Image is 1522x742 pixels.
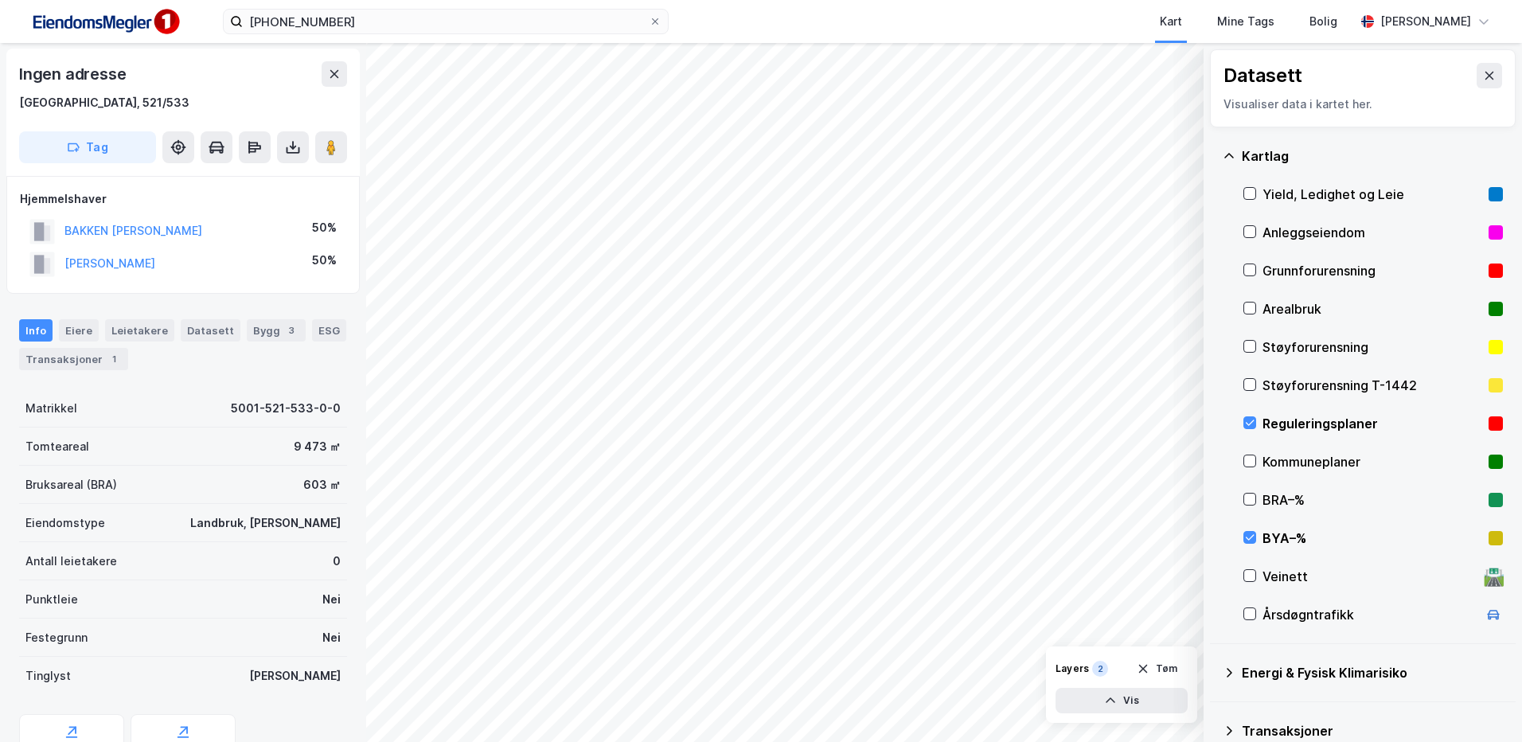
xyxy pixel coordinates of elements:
div: Nei [322,628,341,647]
div: Datasett [1223,63,1302,88]
button: Tøm [1126,656,1188,681]
div: Energi & Fysisk Klimarisiko [1242,663,1503,682]
div: Eiendomstype [25,514,105,533]
div: Bolig [1309,12,1337,31]
div: Tomteareal [25,437,89,456]
div: Festegrunn [25,628,88,647]
div: Visualiser data i kartet her. [1223,95,1502,114]
div: Bruksareal (BRA) [25,475,117,494]
div: Transaksjoner [1242,721,1503,740]
div: Hjemmelshaver [20,189,346,209]
div: Leietakere [105,319,174,342]
div: Kommuneplaner [1262,452,1482,471]
div: 50% [312,251,337,270]
div: Støyforurensning T-1442 [1262,376,1482,395]
div: Landbruk, [PERSON_NAME] [190,514,341,533]
div: Kontrollprogram for chat [1442,666,1522,742]
div: Kartlag [1242,146,1503,166]
div: BRA–% [1262,490,1482,510]
div: Datasett [181,319,240,342]
div: [GEOGRAPHIC_DATA], 521/533 [19,93,189,112]
div: Punktleie [25,590,78,609]
div: 1 [106,351,122,367]
div: 9 473 ㎡ [294,437,341,456]
input: Søk på adresse, matrikkel, gårdeiere, leietakere eller personer [243,10,649,33]
div: ESG [312,319,346,342]
div: Veinett [1262,567,1477,586]
div: Yield, Ledighet og Leie [1262,185,1482,204]
div: Arealbruk [1262,299,1482,318]
div: Transaksjoner [19,348,128,370]
div: Bygg [247,319,306,342]
div: Matrikkel [25,399,77,418]
button: Vis [1056,688,1188,713]
div: Støyforurensning [1262,338,1482,357]
div: Info [19,319,53,342]
div: Mine Tags [1217,12,1274,31]
div: Tinglyst [25,666,71,685]
div: 3 [283,322,299,338]
div: 50% [312,218,337,237]
div: 2 [1092,661,1108,677]
div: Kart [1160,12,1182,31]
div: BYA–% [1262,529,1482,548]
div: 🛣️ [1483,566,1504,587]
div: Reguleringsplaner [1262,414,1482,433]
div: [PERSON_NAME] [1380,12,1471,31]
div: 603 ㎡ [303,475,341,494]
div: [PERSON_NAME] [249,666,341,685]
div: 5001-521-533-0-0 [231,399,341,418]
div: Eiere [59,319,99,342]
div: 0 [333,552,341,571]
img: F4PB6Px+NJ5v8B7XTbfpPpyloAAAAASUVORK5CYII= [25,4,185,40]
button: Tag [19,131,156,163]
iframe: Chat Widget [1442,666,1522,742]
div: Antall leietakere [25,552,117,571]
div: Nei [322,590,341,609]
div: Grunnforurensning [1262,261,1482,280]
div: Anleggseiendom [1262,223,1482,242]
div: Årsdøgntrafikk [1262,605,1477,624]
div: Layers [1056,662,1089,675]
div: Ingen adresse [19,61,129,87]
